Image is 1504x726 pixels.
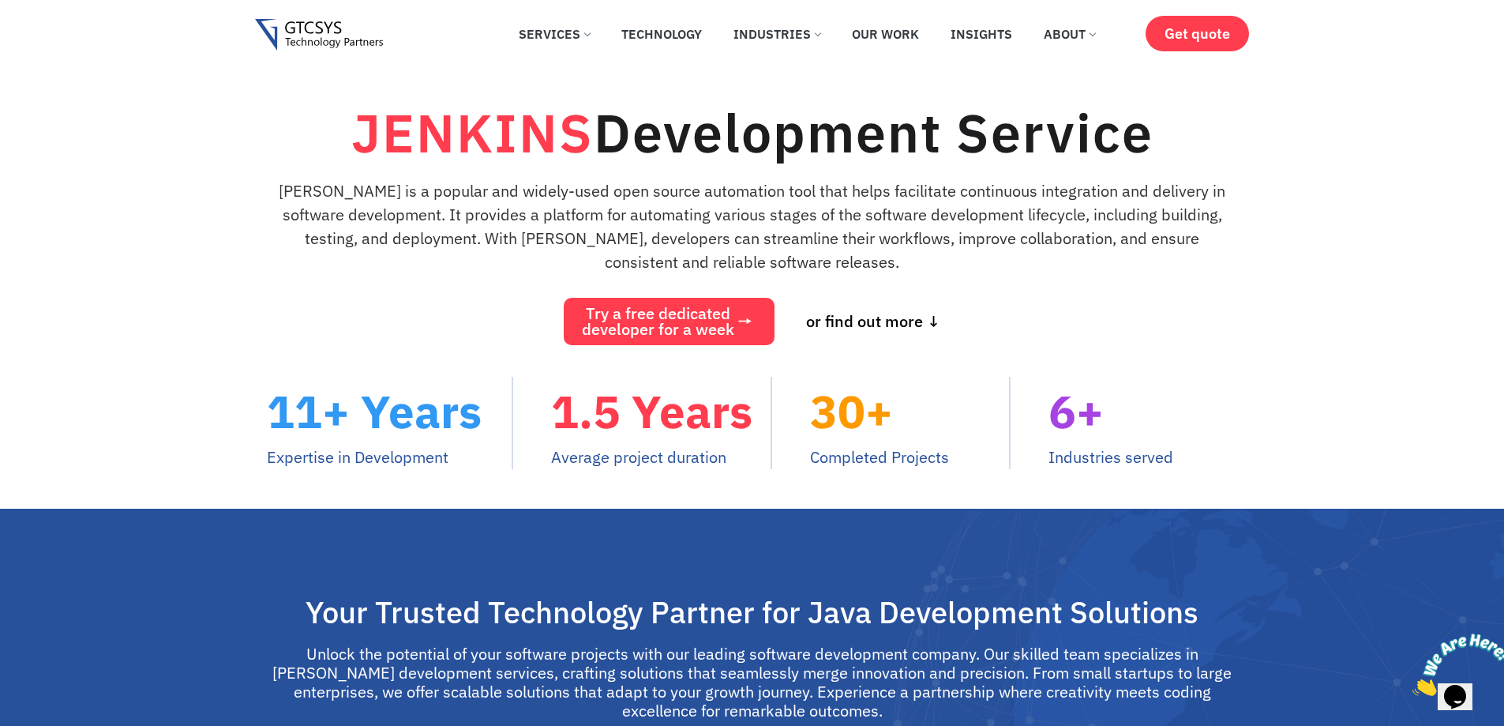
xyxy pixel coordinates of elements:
[1146,16,1249,51] a: Get quote
[722,17,832,51] a: Industries
[351,97,594,167] span: JENKINS
[810,382,893,441] span: 30+
[255,596,1250,629] h2: Your Trusted Technology Partner for Java Development Solutions
[1048,382,1104,441] span: 6+
[551,446,771,469] p: Average project duration
[939,17,1024,51] a: Insights
[1048,446,1249,469] p: Industries served
[6,6,104,69] img: Chat attention grabber
[507,17,602,51] a: Services
[790,298,956,345] a: or find out more ↓
[806,314,940,329] span: or find out more ↓
[609,17,714,51] a: Technology
[582,306,734,337] span: Try a free dedicated developer for a week
[1032,17,1107,51] a: About
[255,19,384,51] img: JENKINS Development Service Gtcsys logo
[1165,25,1230,42] span: Get quote
[255,645,1250,720] p: Unlock the potential of your software projects with our leading software development company. Our...
[840,17,931,51] a: Our Work
[267,446,512,469] p: Expertise in Development
[351,101,1153,164] h1: Development Service
[564,298,775,345] a: Try a free dedicateddeveloper for a week
[810,446,1009,469] p: Completed Projects
[1406,627,1504,702] iframe: chat widget
[551,382,752,441] span: 1.5 Years
[279,179,1226,282] div: [PERSON_NAME] is a popular and widely-used open source automation tool that helps facilitate cont...
[267,382,482,441] span: 11+ Years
